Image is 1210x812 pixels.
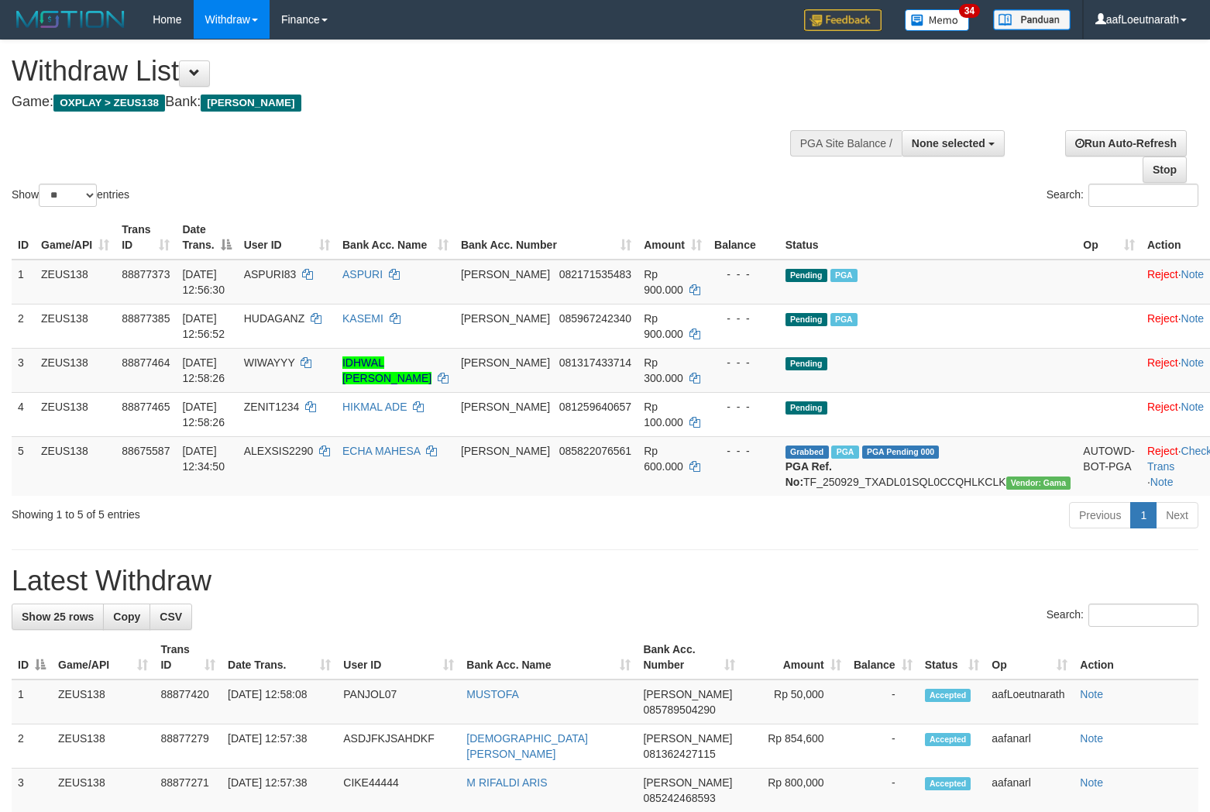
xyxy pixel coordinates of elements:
td: 3 [12,348,35,392]
th: Bank Acc. Name: activate to sort column ascending [460,635,637,680]
td: 1 [12,260,35,304]
span: Accepted [925,689,971,702]
td: ZEUS138 [35,304,115,348]
span: [DATE] 12:58:26 [182,356,225,384]
td: ZEUS138 [52,680,154,724]
td: [DATE] 12:57:38 [222,724,337,769]
span: Copy 085822076561 to clipboard [559,445,631,457]
span: [DATE] 12:56:52 [182,312,225,340]
span: Pending [785,357,827,370]
span: 34 [959,4,980,18]
span: Rp 100.000 [644,401,683,428]
a: Note [1181,401,1205,413]
div: - - - [714,443,773,459]
span: [DATE] 12:56:30 [182,268,225,296]
a: MUSTOFA [466,688,518,700]
a: Note [1080,688,1103,700]
td: - [847,724,919,769]
span: HUDAGANZ [244,312,305,325]
label: Show entries [12,184,129,207]
span: Marked by aafanarl [830,313,858,326]
td: ZEUS138 [35,260,115,304]
th: Action [1074,635,1198,680]
th: Op: activate to sort column ascending [985,635,1074,680]
span: Copy [113,611,140,623]
span: Grabbed [785,446,829,459]
a: Note [1150,476,1174,488]
span: Copy 085967242340 to clipboard [559,312,631,325]
span: 88675587 [122,445,170,457]
span: PGA Pending [862,446,940,459]
span: Marked by aafpengsreynich [831,446,858,459]
th: Amount: activate to sort column ascending [638,215,708,260]
td: Rp 854,600 [741,724,847,769]
a: Next [1156,502,1198,528]
a: Reject [1147,445,1178,457]
th: Game/API: activate to sort column ascending [35,215,115,260]
td: AUTOWD-BOT-PGA [1077,436,1141,496]
div: PGA Site Balance / [790,130,902,157]
label: Search: [1047,604,1198,627]
td: 4 [12,392,35,436]
b: PGA Ref. No: [785,460,832,488]
span: [PERSON_NAME] [643,732,732,745]
span: [PERSON_NAME] [461,312,550,325]
th: Game/API: activate to sort column ascending [52,635,154,680]
span: OXPLAY > ZEUS138 [53,95,165,112]
span: Rp 900.000 [644,268,683,296]
a: HIKMAL ADE [342,401,407,413]
th: Bank Acc. Number: activate to sort column ascending [637,635,741,680]
span: Pending [785,313,827,326]
th: Status: activate to sort column ascending [919,635,986,680]
td: ASDJFKJSAHDKF [337,724,460,769]
th: Date Trans.: activate to sort column descending [176,215,237,260]
a: Reject [1147,312,1178,325]
a: 1 [1130,502,1157,528]
a: IDHWAL [PERSON_NAME] [342,356,431,384]
span: [PERSON_NAME] [643,688,732,700]
th: ID: activate to sort column descending [12,635,52,680]
span: [PERSON_NAME] [201,95,301,112]
td: aafLoeutnarath [985,680,1074,724]
span: Copy 081317433714 to clipboard [559,356,631,369]
div: - - - [714,267,773,282]
span: ZENIT1234 [244,401,300,413]
span: 88877464 [122,356,170,369]
th: Balance: activate to sort column ascending [847,635,919,680]
th: ID [12,215,35,260]
a: Note [1181,356,1205,369]
select: Showentries [39,184,97,207]
a: Reject [1147,356,1178,369]
a: ECHA MAHESA [342,445,420,457]
th: User ID: activate to sort column ascending [238,215,336,260]
span: WIWAYYY [244,356,295,369]
th: Date Trans.: activate to sort column ascending [222,635,337,680]
td: Rp 50,000 [741,680,847,724]
td: PANJOL07 [337,680,460,724]
span: Pending [785,269,827,282]
div: Showing 1 to 5 of 5 entries [12,501,493,522]
button: None selected [902,130,1005,157]
span: [PERSON_NAME] [461,401,550,413]
span: [DATE] 12:34:50 [182,445,225,473]
span: Show 25 rows [22,611,94,623]
td: 2 [12,724,52,769]
th: Status [779,215,1078,260]
td: ZEUS138 [35,436,115,496]
a: Show 25 rows [12,604,104,630]
a: Previous [1069,502,1131,528]
div: - - - [714,311,773,326]
div: - - - [714,355,773,370]
th: User ID: activate to sort column ascending [337,635,460,680]
span: Copy 081362427115 to clipboard [643,748,715,760]
a: Reject [1147,268,1178,280]
h1: Withdraw List [12,56,791,87]
span: Copy 081259640657 to clipboard [559,401,631,413]
h1: Latest Withdraw [12,566,1198,597]
span: 88877465 [122,401,170,413]
th: Bank Acc. Name: activate to sort column ascending [336,215,455,260]
td: ZEUS138 [52,724,154,769]
a: Note [1181,268,1205,280]
span: [DATE] 12:58:26 [182,401,225,428]
img: Feedback.jpg [804,9,882,31]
